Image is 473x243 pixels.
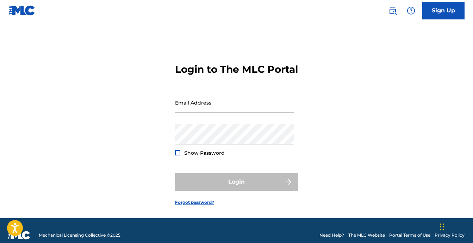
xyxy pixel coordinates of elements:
div: Help [404,4,418,18]
img: help [407,6,415,15]
a: Public Search [386,4,400,18]
a: Forgot password? [175,199,214,206]
a: The MLC Website [348,232,385,238]
img: logo [8,231,30,239]
span: Mechanical Licensing Collective © 2025 [39,232,120,238]
h3: Login to The MLC Portal [175,63,298,76]
span: Show Password [184,150,225,156]
a: Privacy Policy [435,232,465,238]
a: Portal Terms of Use [389,232,430,238]
a: Sign Up [422,2,465,19]
div: Drag [440,216,444,237]
a: Need Help? [319,232,344,238]
img: MLC Logo [8,5,36,16]
iframe: Chat Widget [438,209,473,243]
img: search [388,6,397,15]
